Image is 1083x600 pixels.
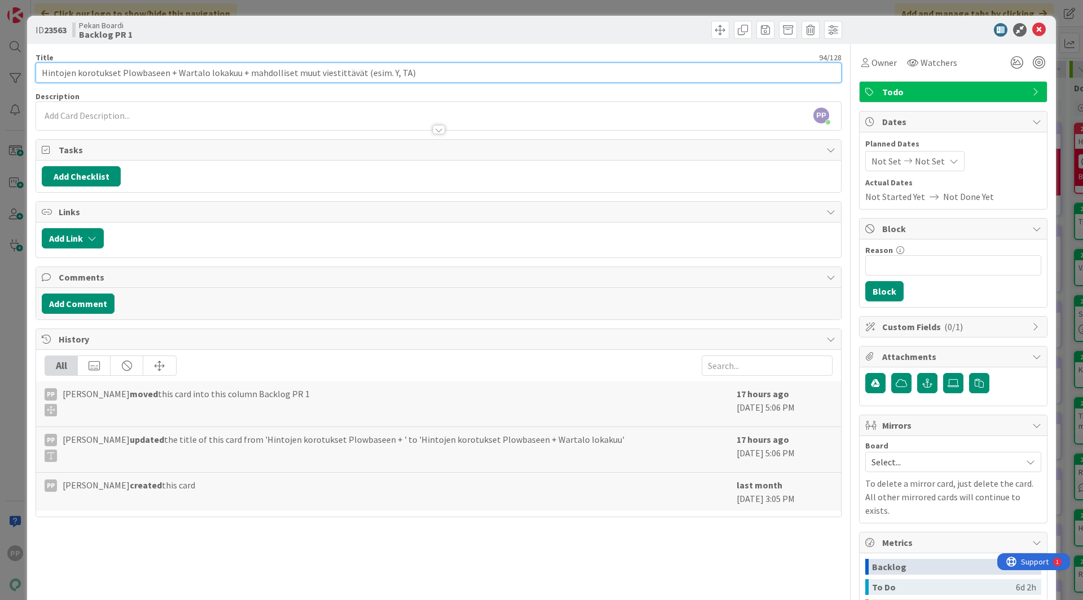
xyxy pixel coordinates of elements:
span: [PERSON_NAME] this card into this column Backlog PR 1 [63,387,310,416]
div: [DATE] 5:06 PM [737,387,833,421]
b: 17 hours ago [737,434,789,445]
b: Backlog PR 1 [79,30,133,39]
div: 1 [59,5,61,14]
div: [DATE] 3:05 PM [737,478,833,505]
div: To Do [872,579,1016,595]
button: Add Comment [42,294,115,314]
span: Metrics [882,536,1027,549]
div: Backlog [872,559,1024,575]
span: Tasks [59,143,821,157]
b: last month [737,479,782,491]
b: moved [130,388,158,399]
span: Actual Dates [865,177,1041,189]
span: Owner [871,56,897,69]
span: Links [59,205,821,219]
div: 6d 2h [1016,579,1036,595]
span: Board [865,442,888,450]
button: Add Checklist [42,166,121,186]
span: Block [882,222,1027,235]
span: Description [36,91,80,101]
span: Watchers [921,56,957,69]
span: Attachments [882,350,1027,363]
input: Search... [702,355,833,376]
div: 94 / 128 [57,52,842,63]
span: History [59,332,821,346]
span: ( 0/1 ) [944,321,963,332]
span: Not Done Yet [943,190,994,203]
span: PP [813,108,829,123]
span: Mirrors [882,419,1027,432]
b: updated [130,434,164,445]
b: created [130,479,162,491]
div: All [45,356,78,375]
div: [DATE] 5:06 PM [737,433,833,466]
button: Add Link [42,228,104,248]
span: ID [36,23,67,37]
b: 17 hours ago [737,388,789,399]
span: Not Set [871,154,901,168]
div: PP [45,479,57,492]
button: Block [865,281,904,301]
span: Support [24,2,51,15]
span: Comments [59,270,821,284]
label: Reason [865,245,893,255]
span: Custom Fields [882,320,1027,334]
span: [PERSON_NAME] the title of this card from 'Hintojen korotukset Plowbaseen + ' to 'Hintojen korotu... [63,433,624,462]
span: Select... [871,454,1016,470]
input: type card name here... [36,63,842,83]
span: Todo [882,85,1027,99]
span: Dates [882,115,1027,128]
span: Pekan Boardi [79,21,133,30]
span: Planned Dates [865,138,1041,150]
label: Title [36,52,54,63]
span: Not Set [915,154,945,168]
span: [PERSON_NAME] this card [63,478,195,492]
div: PP [45,434,57,446]
p: To delete a mirror card, just delete the card. All other mirrored cards will continue to exists. [865,477,1041,517]
b: 23563 [44,24,67,35]
span: Not Started Yet [865,190,925,203]
div: PP [45,388,57,401]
